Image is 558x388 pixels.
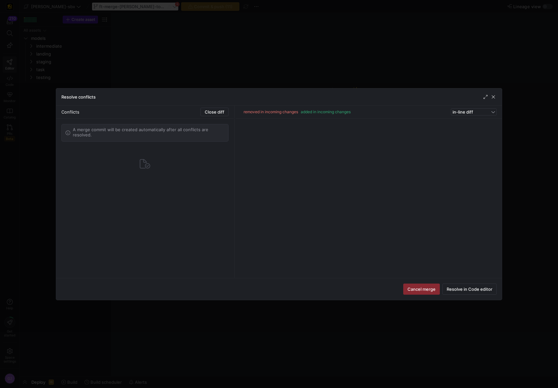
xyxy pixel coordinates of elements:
span: Resolve in Code editor [447,287,492,292]
span: added in incoming changes [301,110,351,114]
p: A merge commit will be created automatically after all conflicts are resolved. [73,127,224,137]
button: Resolve in Code editor [442,284,497,295]
button: Close diff [200,108,229,116]
span: Close diff [205,109,224,115]
span: Cancel merge [407,287,436,292]
h3: Resolve conflicts [61,94,96,100]
button: Cancel merge [403,284,440,295]
span: removed in incoming changes [244,110,298,114]
span: in-line diff [453,109,473,115]
p: Conflicts [61,109,79,115]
